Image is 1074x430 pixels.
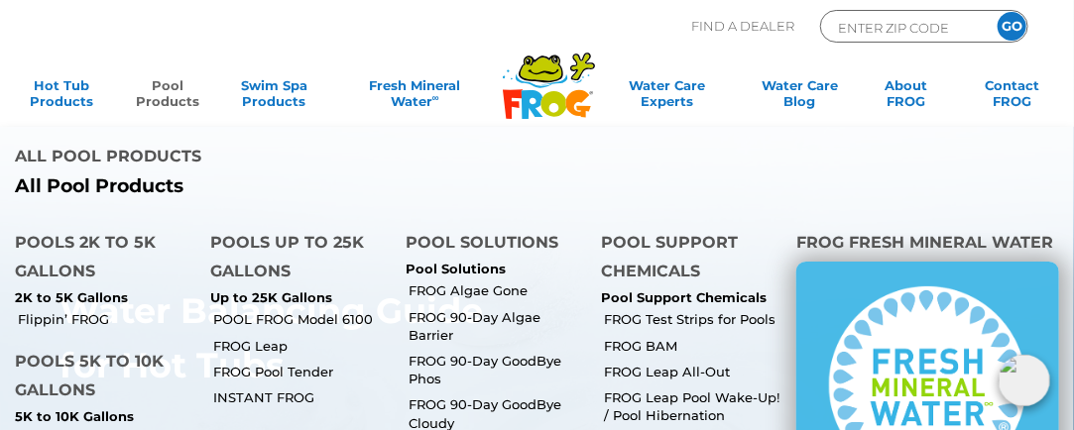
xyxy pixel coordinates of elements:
a: Swim SpaProducts [233,77,315,117]
input: Zip Code Form [836,16,970,39]
h4: Pool Support Chemicals [601,228,767,290]
a: Hot TubProducts [20,77,102,117]
h4: Pools 2K to 5K Gallons [15,228,180,290]
a: Water CareBlog [759,77,841,117]
a: Water CareExperts [598,77,735,117]
a: AboutFROG [865,77,947,117]
a: All Pool Products [15,175,523,198]
p: Up to 25K Gallons [210,290,376,306]
a: FROG Leap All-Out [604,363,781,380]
h4: All Pool Products [15,142,523,175]
a: INSTANT FROG [213,388,391,406]
a: Pool Solutions [406,261,506,276]
a: POOL FROG Model 6100 [213,310,391,328]
img: openIcon [999,355,1050,406]
a: FROG 90-Day GoodBye Phos [409,352,586,387]
a: ContactFROG [972,77,1054,117]
a: FROG Leap [213,337,391,355]
a: FROG Test Strips for Pools [604,310,781,328]
p: Pool Support Chemicals [601,290,767,306]
a: Flippin’ FROG [18,310,195,328]
a: Fresh MineralWater∞ [339,77,491,117]
a: FROG Algae Gone [409,281,586,299]
h4: Pools up to 25K Gallons [210,228,376,290]
a: PoolProducts [126,77,208,117]
h4: FROG Fresh Mineral Water [796,228,1059,262]
a: FROG BAM [604,337,781,355]
a: FROG Pool Tender [213,363,391,380]
input: GO [998,12,1026,41]
h4: Pool Solutions [406,228,571,262]
p: 2K to 5K Gallons [15,290,180,306]
sup: ∞ [432,92,439,103]
a: FROG 90-Day Algae Barrier [409,308,586,344]
a: FROG Leap Pool Wake-Up! / Pool Hibernation [604,388,781,424]
p: 5K to 10K Gallons [15,409,180,425]
p: Find A Dealer [691,10,794,43]
h4: Pools 5K to 10K Gallons [15,347,180,409]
